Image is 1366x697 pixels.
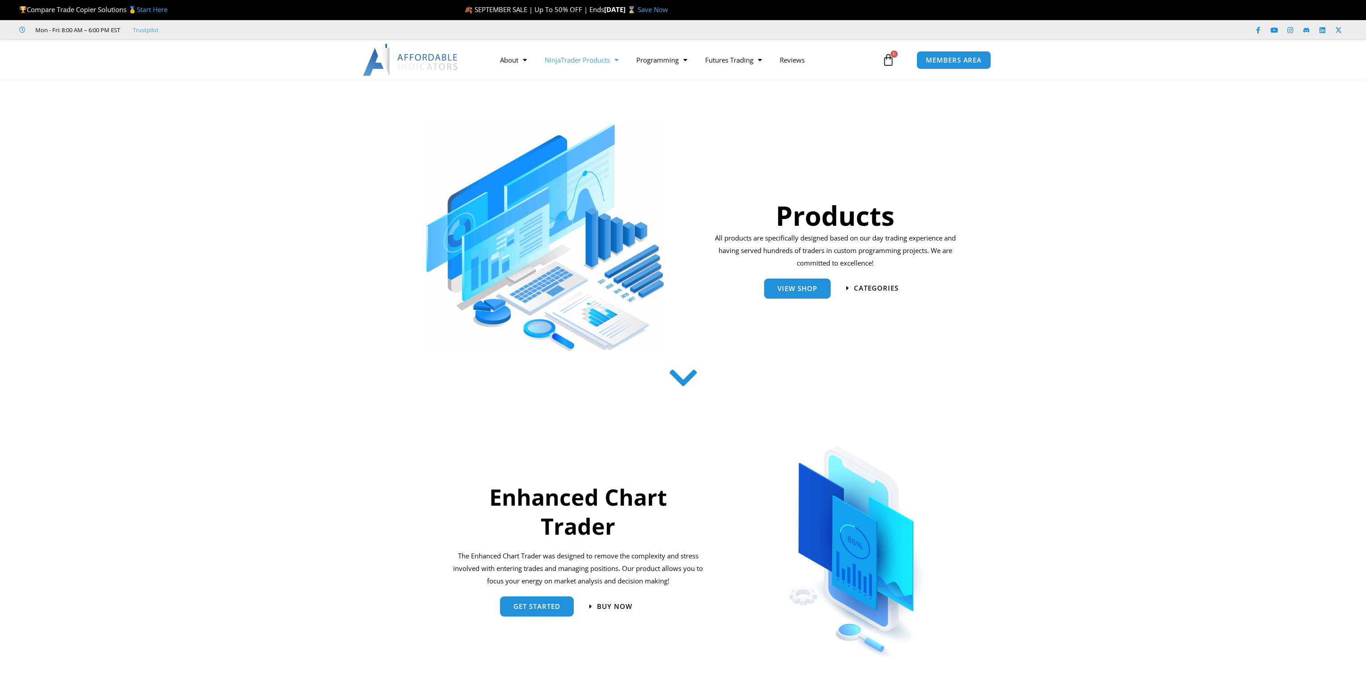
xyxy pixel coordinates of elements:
[513,603,560,610] span: get started
[757,422,958,662] img: ChartTrader | Affordable Indicators – NinjaTrader
[854,285,899,291] span: categories
[452,483,705,541] h2: Enhanced Chart Trader
[426,124,664,351] img: ProductsSection scaled | Affordable Indicators – NinjaTrader
[589,603,632,610] a: Buy now
[891,51,898,58] span: 0
[926,57,982,63] span: MEMBERS AREA
[452,550,705,587] p: The Enhanced Chart Trader was designed to remove the complexity and stress involved with entering...
[638,5,668,14] a: Save Now
[536,50,627,70] a: NinjaTrader Products
[916,51,991,69] a: MEMBERS AREA
[597,603,632,610] span: Buy now
[33,25,120,35] span: Mon - Fri: 8:00 AM – 6:00 PM EST
[764,279,831,299] a: View Shop
[464,5,604,14] span: 🍂 SEPTEMBER SALE | Up To 50% OFF | Ends
[627,50,696,70] a: Programming
[363,44,459,76] img: LogoAI | Affordable Indicators – NinjaTrader
[500,596,574,617] a: get started
[712,232,959,270] p: All products are specifically designed based on our day trading experience and having served hund...
[20,6,26,13] img: 🏆
[604,5,638,14] strong: [DATE] ⌛
[696,50,771,70] a: Futures Trading
[778,285,817,292] span: View Shop
[846,285,899,291] a: categories
[491,50,880,70] nav: Menu
[869,47,908,73] a: 0
[19,5,168,14] span: Compare Trade Copier Solutions 🥇
[133,25,159,35] a: Trustpilot
[491,50,536,70] a: About
[771,50,814,70] a: Reviews
[712,197,959,234] h1: Products
[137,5,168,14] a: Start Here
